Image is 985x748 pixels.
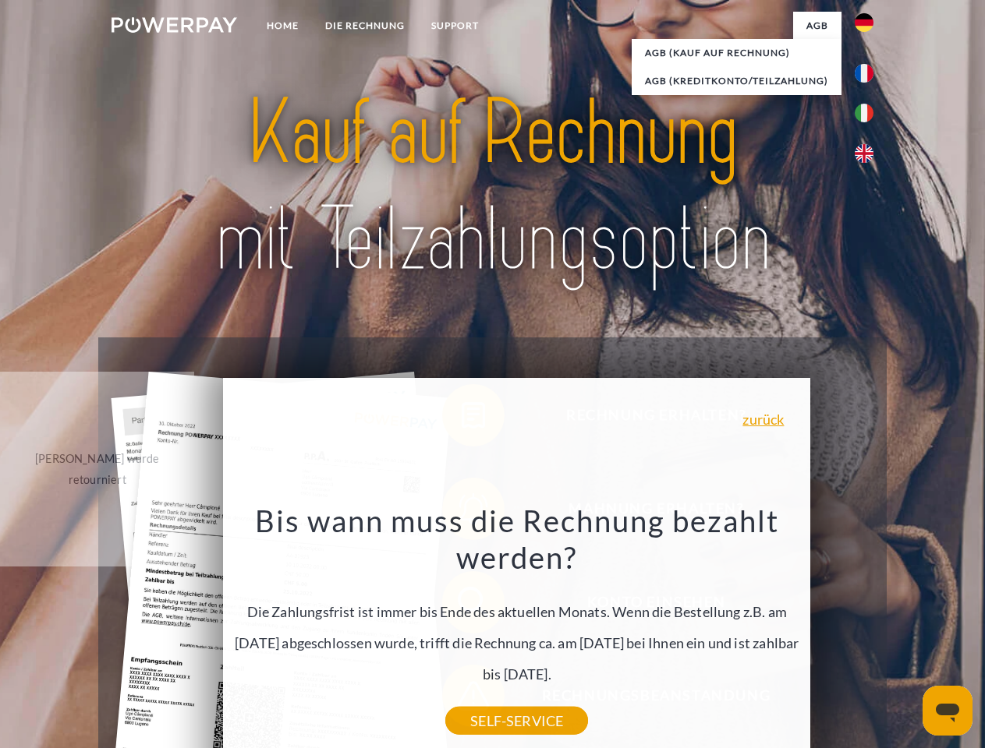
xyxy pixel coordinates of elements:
[855,144,873,163] img: en
[232,502,802,577] h3: Bis wann muss die Rechnung bezahlt werden?
[232,502,802,721] div: Die Zahlungsfrist ist immer bis Ende des aktuellen Monats. Wenn die Bestellung z.B. am [DATE] abg...
[9,448,185,490] div: [PERSON_NAME] wurde retourniert
[855,13,873,32] img: de
[923,686,973,736] iframe: Schaltfläche zum Öffnen des Messaging-Fensters
[112,17,237,33] img: logo-powerpay-white.svg
[445,707,588,735] a: SELF-SERVICE
[632,39,842,67] a: AGB (Kauf auf Rechnung)
[855,64,873,83] img: fr
[149,75,836,298] img: title-powerpay_de.svg
[855,104,873,122] img: it
[742,412,784,426] a: zurück
[793,12,842,40] a: agb
[312,12,418,40] a: DIE RECHNUNG
[418,12,492,40] a: SUPPORT
[253,12,312,40] a: Home
[632,67,842,95] a: AGB (Kreditkonto/Teilzahlung)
